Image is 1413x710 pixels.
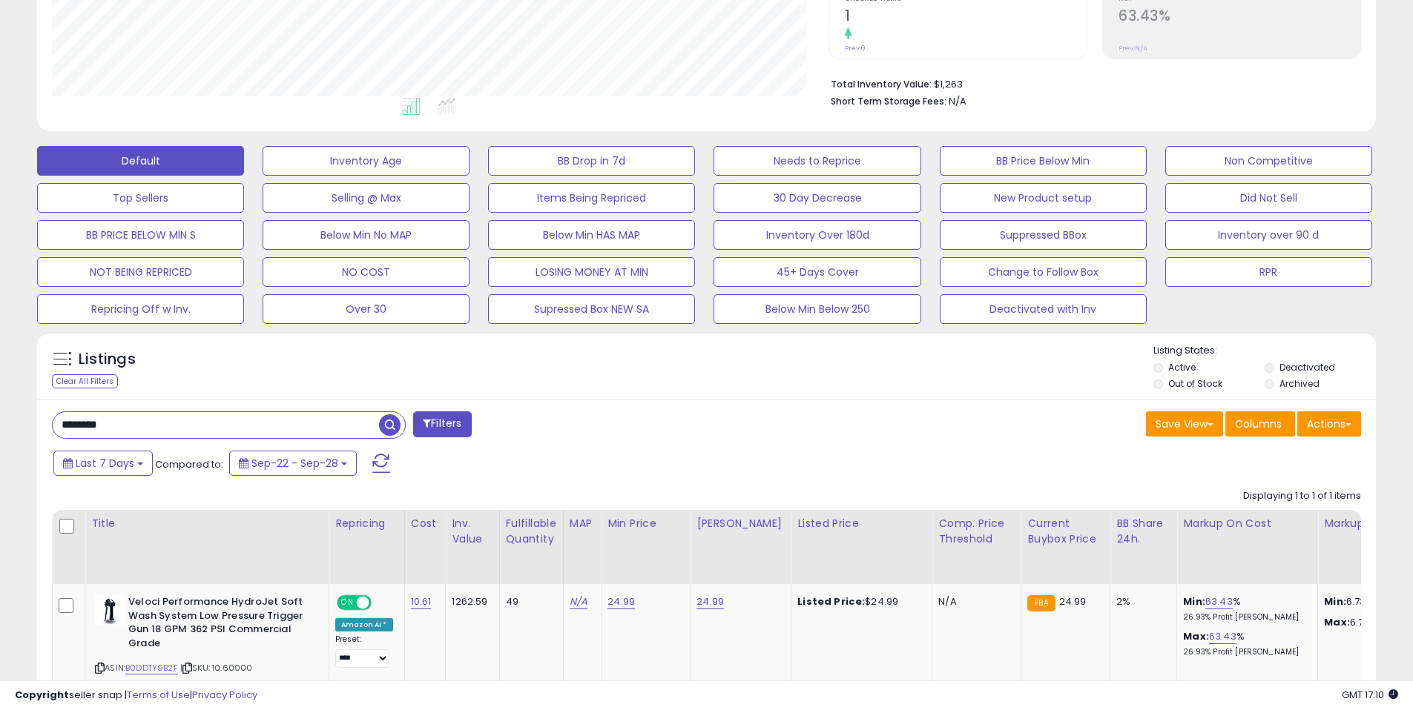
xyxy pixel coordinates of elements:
[506,516,557,547] div: Fulfillable Quantity
[1279,377,1320,390] label: Archived
[95,595,125,625] img: 31NWVPD1PiL._SL40_.jpg
[335,618,393,631] div: Amazon AI *
[411,594,432,609] a: 10.61
[1027,516,1104,547] div: Current Buybox Price
[831,78,932,90] b: Total Inventory Value:
[696,516,785,531] div: [PERSON_NAME]
[1183,630,1306,657] div: %
[696,594,724,609] a: 24.99
[940,220,1147,250] button: Suppressed BBox
[488,146,695,176] button: BB Drop in 7d
[251,456,338,471] span: Sep-22 - Sep-28
[1183,647,1306,657] p: 26.93% Profit [PERSON_NAME]
[714,183,920,213] button: 30 Day Decrease
[1324,594,1346,608] strong: Min:
[506,595,552,608] div: 49
[714,146,920,176] button: Needs to Reprice
[335,516,398,531] div: Repricing
[1183,594,1205,608] b: Min:
[1243,489,1361,503] div: Displaying 1 to 1 of 1 items
[940,146,1147,176] button: BB Price Below Min
[413,411,471,437] button: Filters
[155,457,223,471] span: Compared to:
[1183,595,1306,623] div: %
[91,516,323,531] div: Title
[1059,594,1087,608] span: 24.99
[37,294,244,324] button: Repricing Off w Inv.
[714,220,920,250] button: Inventory Over 180d
[949,94,966,108] span: N/A
[229,451,357,476] button: Sep-22 - Sep-28
[125,662,178,674] a: B0DDTY9B2F
[488,220,695,250] button: Below Min HAS MAP
[940,294,1147,324] button: Deactivated with Inv
[938,595,1009,608] div: N/A
[607,516,684,531] div: Min Price
[338,597,357,609] span: ON
[411,516,440,531] div: Cost
[15,689,257,703] div: seller snap | |
[1165,146,1372,176] button: Non Competitive
[831,74,1350,92] li: $1,263
[1168,361,1196,374] label: Active
[1119,7,1360,27] h2: 63.43%
[452,516,493,547] div: Inv. value
[1297,411,1361,437] button: Actions
[940,257,1147,287] button: Change to Follow Box
[1183,629,1209,643] b: Max:
[940,183,1147,213] button: New Product setup
[845,7,1087,27] h2: 1
[1279,361,1335,374] label: Deactivated
[37,146,244,176] button: Default
[1027,595,1055,611] small: FBA
[1205,594,1233,609] a: 63.43
[1165,220,1372,250] button: Inventory over 90 d
[127,688,190,702] a: Terms of Use
[452,595,487,608] div: 1262.59
[831,95,946,107] b: Short Term Storage Fees:
[128,595,309,654] b: Veloci Performance HydroJet Soft Wash System Low Pressure Trigger Gun 18 GPM 362 PSI Commercial G...
[37,220,244,250] button: BB PRICE BELOW MIN S
[607,594,635,609] a: 24.99
[1183,516,1311,531] div: Markup on Cost
[1153,344,1376,358] p: Listing States:
[1146,411,1223,437] button: Save View
[1324,615,1350,629] strong: Max:
[938,516,1015,547] div: Comp. Price Threshold
[76,456,134,471] span: Last 7 Days
[1235,417,1282,431] span: Columns
[488,183,695,213] button: Items Being Repriced
[263,146,470,176] button: Inventory Age
[570,516,595,531] div: MAP
[1165,257,1372,287] button: RPR
[1168,377,1222,390] label: Out of Stock
[15,688,69,702] strong: Copyright
[263,257,470,287] button: NO COST
[52,374,118,388] div: Clear All Filters
[192,688,257,702] a: Privacy Policy
[1342,688,1398,702] span: 2025-10-7 17:10 GMT
[714,257,920,287] button: 45+ Days Cover
[335,634,393,668] div: Preset:
[263,183,470,213] button: Selling @ Max
[369,597,393,609] span: OFF
[53,451,153,476] button: Last 7 Days
[263,294,470,324] button: Over 30
[797,594,865,608] b: Listed Price:
[37,257,244,287] button: NOT BEING REPRICED
[1177,510,1318,584] th: The percentage added to the cost of goods (COGS) that forms the calculator for Min & Max prices.
[797,595,920,608] div: $24.99
[845,44,866,53] small: Prev: 0
[488,257,695,287] button: LOSING MONEY AT MIN
[263,220,470,250] button: Below Min No MAP
[79,349,136,370] h5: Listings
[1209,629,1236,644] a: 63.43
[488,294,695,324] button: Supressed Box NEW SA
[180,662,253,674] span: | SKU: 10.60000
[570,594,587,609] a: N/A
[1225,411,1295,437] button: Columns
[714,294,920,324] button: Below Min Below 250
[797,516,926,531] div: Listed Price
[37,183,244,213] button: Top Sellers
[1165,183,1372,213] button: Did Not Sell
